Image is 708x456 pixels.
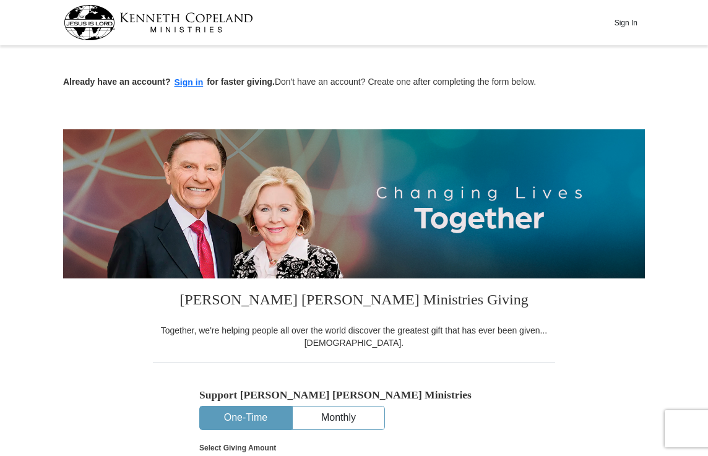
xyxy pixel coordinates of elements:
[199,389,509,402] h5: Support [PERSON_NAME] [PERSON_NAME] Ministries
[200,407,291,429] button: One-Time
[199,444,276,452] strong: Select Giving Amount
[153,324,555,349] div: Together, we're helping people all over the world discover the greatest gift that has ever been g...
[293,407,384,429] button: Monthly
[63,77,275,87] strong: Already have an account? for faster giving.
[64,5,253,40] img: kcm-header-logo.svg
[607,13,644,32] button: Sign In
[171,75,207,90] button: Sign in
[63,75,645,90] p: Don't have an account? Create one after completing the form below.
[153,278,555,324] h3: [PERSON_NAME] [PERSON_NAME] Ministries Giving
